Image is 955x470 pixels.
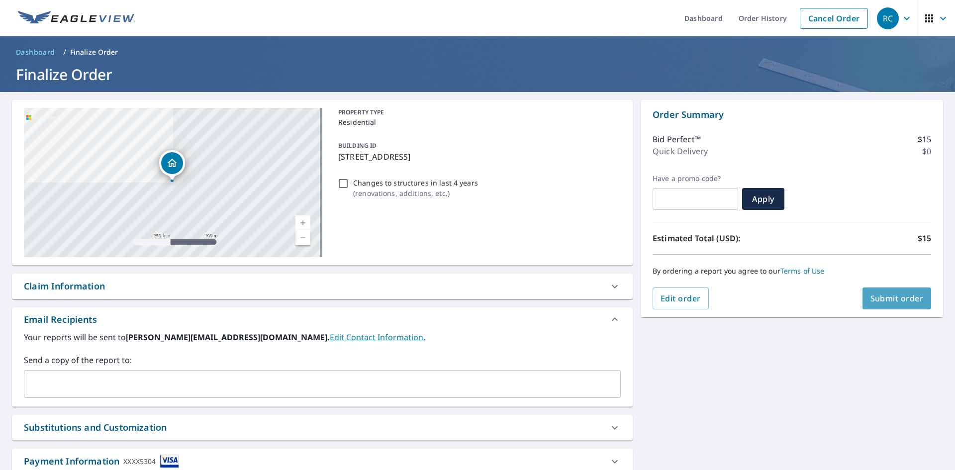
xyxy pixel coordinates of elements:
[653,133,701,145] p: Bid Perfect™
[24,354,621,366] label: Send a copy of the report to:
[353,178,478,188] p: Changes to structures in last 4 years
[338,108,617,117] p: PROPERTY TYPE
[750,193,776,204] span: Apply
[12,64,943,85] h1: Finalize Order
[16,47,55,57] span: Dashboard
[12,274,633,299] div: Claim Information
[295,215,310,230] a: Current Level 17, Zoom In
[862,287,932,309] button: Submit order
[653,232,792,244] p: Estimated Total (USD):
[24,280,105,293] div: Claim Information
[24,421,167,434] div: Substitutions and Customization
[653,287,709,309] button: Edit order
[160,455,179,468] img: cardImage
[742,188,784,210] button: Apply
[800,8,868,29] a: Cancel Order
[877,7,899,29] div: RC
[338,151,617,163] p: [STREET_ADDRESS]
[159,150,185,181] div: Dropped pin, building 1, Residential property, 484 Terracina Way Naples, FL 34119
[338,117,617,127] p: Residential
[330,332,425,343] a: EditContactInfo
[870,293,924,304] span: Submit order
[653,145,708,157] p: Quick Delivery
[63,46,66,58] li: /
[653,267,931,276] p: By ordering a report you agree to our
[123,455,156,468] div: XXXX5304
[24,313,97,326] div: Email Recipients
[918,232,931,244] p: $15
[780,266,825,276] a: Terms of Use
[70,47,118,57] p: Finalize Order
[12,44,943,60] nav: breadcrumb
[12,307,633,331] div: Email Recipients
[661,293,701,304] span: Edit order
[918,133,931,145] p: $15
[24,455,179,468] div: Payment Information
[126,332,330,343] b: [PERSON_NAME][EMAIL_ADDRESS][DOMAIN_NAME].
[353,188,478,198] p: ( renovations, additions, etc. )
[12,44,59,60] a: Dashboard
[18,11,135,26] img: EV Logo
[295,230,310,245] a: Current Level 17, Zoom Out
[922,145,931,157] p: $0
[12,415,633,440] div: Substitutions and Customization
[24,331,621,343] label: Your reports will be sent to
[653,108,931,121] p: Order Summary
[653,174,738,183] label: Have a promo code?
[338,141,377,150] p: BUILDING ID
